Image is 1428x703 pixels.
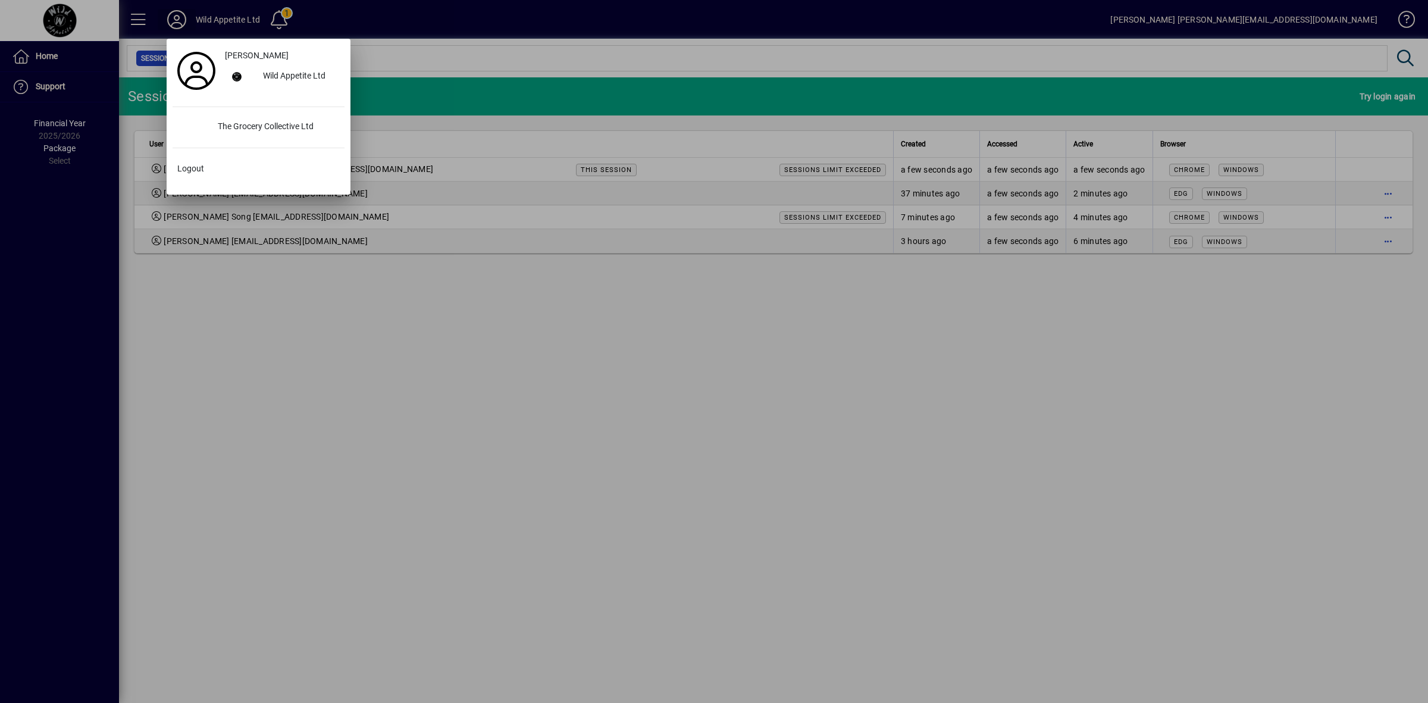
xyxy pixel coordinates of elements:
[173,60,220,82] a: Profile
[253,66,345,88] div: Wild Appetite Ltd
[208,117,345,138] div: The Grocery Collective Ltd
[225,49,289,62] span: [PERSON_NAME]
[173,158,345,179] button: Logout
[220,66,345,88] button: Wild Appetite Ltd
[220,45,345,66] a: [PERSON_NAME]
[177,163,204,175] span: Logout
[173,117,345,138] button: The Grocery Collective Ltd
